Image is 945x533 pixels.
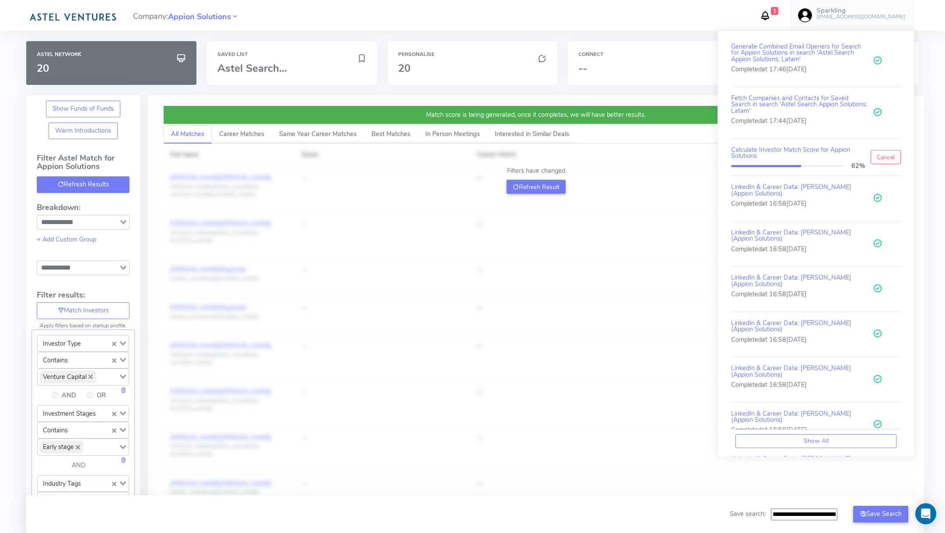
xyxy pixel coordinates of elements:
[731,228,851,243] a: LinkedIn & Career Data: [PERSON_NAME] (Appion Solutions)
[49,123,118,139] button: Warm Introductions
[731,290,868,299] p: Completed at 16:58[DATE]
[302,173,464,183] div: --
[39,494,71,506] span: Contains
[731,182,851,197] a: LinkedIn & Career Data: [PERSON_NAME] (Appion Solutions)
[578,52,728,57] h6: Connect
[112,426,116,435] button: Clear Selected
[37,461,120,470] div: AND
[37,492,129,508] div: Search for option
[470,426,908,472] td: —
[97,371,118,383] input: Search for option
[39,371,96,383] span: Venture Capital
[37,335,129,352] div: Search for option
[364,126,418,144] a: Best Matches
[578,61,587,75] span: --
[120,456,126,464] a: Delete this field
[37,176,129,193] button: Refresh Results
[871,150,901,164] button: Cancel
[816,7,905,14] h5: Sparkling
[37,203,129,212] h4: Breakdown:
[39,407,99,420] span: Investment Stages
[217,52,367,57] h6: Saved List
[798,8,812,22] img: user-image
[731,335,868,345] p: Completed at 16:58[DATE]
[170,387,272,396] a: [PERSON_NAME][PERSON_NAME]
[302,303,464,313] div: --
[848,161,865,170] span: 62%
[37,235,96,244] a: + Add Custom Group
[731,116,868,126] p: Completed at 17:44[DATE]
[170,489,259,496] span: [EMAIL_ADDRESS][DOMAIN_NAME]
[39,441,84,453] span: Early stage
[302,219,464,229] div: --
[88,375,93,379] button: Deselect Venture Capital
[731,199,868,209] p: Completed at 16:58[DATE]
[37,291,129,300] h4: Filter results:
[470,258,908,296] td: —
[39,354,71,366] span: Contains
[170,443,259,458] span: [PERSON_NAME][EMAIL_ADDRESS][DOMAIN_NAME]
[735,434,896,448] button: Show All
[170,173,272,182] a: [PERSON_NAME][PERSON_NAME]
[37,154,129,177] h4: Filter Astel Match for Appion Solutions
[507,166,566,176] p: Filters have changed
[470,380,908,426] td: —
[731,245,868,254] p: Completed at 16:58[DATE]
[76,445,80,449] button: Deselect Early stage
[37,368,129,385] div: Search for option
[731,409,851,424] a: LinkedIn & Career Data: [PERSON_NAME] (Appion Solutions)
[221,479,272,488] span: [PERSON_NAME]
[85,337,110,350] input: Search for option
[170,275,259,282] span: [EMAIL_ADDRESS][DOMAIN_NAME]
[217,61,287,75] span: Astel Search...
[731,454,851,469] a: LinkedIn & Career Data: [PERSON_NAME] (Appion Solutions)
[37,302,129,319] button: Match Investors
[470,166,908,212] td: —
[170,397,259,412] span: [PERSON_NAME][EMAIL_ADDRESS][DOMAIN_NAME]
[731,65,868,74] p: Completed at 17:46[DATE]
[37,52,186,57] h6: Astel Network
[221,341,272,350] span: [PERSON_NAME]
[171,130,204,138] span: All Matches
[170,265,246,274] a: [PERSON_NAME]Rigonatti
[38,217,118,228] input: Search for option
[85,477,110,490] input: Search for option
[170,351,259,366] span: [PERSON_NAME][EMAIL_ADDRESS][DOMAIN_NAME]
[39,337,84,350] span: Investor Type
[731,319,851,333] a: LinkedIn & Career Data: [PERSON_NAME] (Appion Solutions)
[731,364,851,379] a: LinkedIn & Career Data: [PERSON_NAME] (Appion Solutions)
[730,509,766,518] span: Save search:
[112,339,116,348] button: Clear Selected
[72,354,110,366] input: Search for option
[120,386,126,394] a: Delete this field
[731,425,868,435] p: Completed at 16:58[DATE]
[425,130,480,138] span: In Person Meetings
[771,7,778,15] span: 1
[470,472,908,510] td: —
[731,273,851,288] a: LinkedIn & Career Data: [PERSON_NAME] (Appion Solutions)
[84,441,118,453] input: Search for option
[221,265,246,274] span: Rigonatti
[470,334,908,380] td: —
[37,61,49,75] span: 20
[495,130,569,138] span: Interested in Similar Deals
[37,215,129,230] div: Search for option
[212,126,272,144] a: Career Matches
[39,477,84,490] span: Industry Tags
[170,303,246,312] a: [PERSON_NAME]Rigonatti
[39,424,71,436] span: Contains
[112,479,116,489] button: Clear Selected
[221,303,246,312] span: Rigonatti
[170,479,272,488] a: [PERSON_NAME][PERSON_NAME]
[853,506,908,522] button: Save Search
[112,409,116,418] button: Clear Selected
[487,126,577,144] a: Interested in Similar Deals
[170,229,259,244] span: [PERSON_NAME][EMAIL_ADDRESS][DOMAIN_NAME]
[221,387,272,396] span: [PERSON_NAME]
[37,475,129,492] div: Search for option
[168,11,231,23] span: Appion Solutions
[470,144,908,166] th: Career Match
[170,183,259,198] span: [PERSON_NAME][EMAIL_ADDRESS][PERSON_NAME][DOMAIN_NAME]
[302,341,464,351] div: --
[915,503,936,524] div: Open Intercom Messenger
